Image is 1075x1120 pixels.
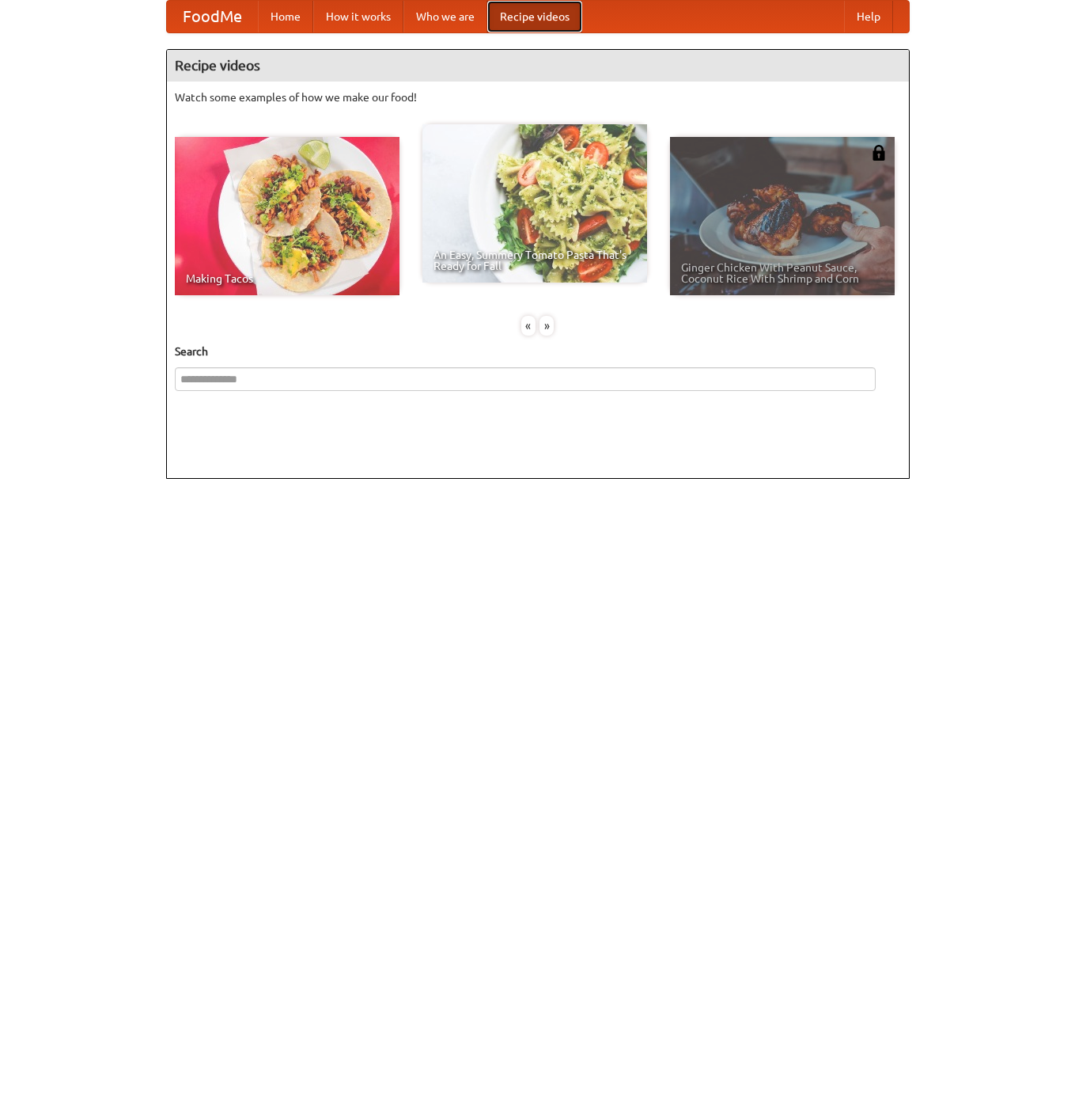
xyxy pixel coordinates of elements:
span: Making Tacos [186,273,388,284]
a: Who we are [403,1,487,32]
div: » [539,316,554,336]
h4: Recipe videos [167,50,909,82]
img: 483408.png [871,145,887,161]
a: An Easy, Summery Tomato Pasta That's Ready for Fall [422,124,647,283]
span: An Easy, Summery Tomato Pasta That's Ready for Fall [433,249,636,271]
a: Home [258,1,313,32]
a: Making Tacos [175,137,399,295]
a: FoodMe [167,1,258,32]
p: Watch some examples of how we make our food! [175,89,901,105]
div: « [521,316,536,336]
h5: Search [175,344,901,359]
a: Recipe videos [487,1,582,32]
a: Help [844,1,893,32]
a: How it works [313,1,403,32]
